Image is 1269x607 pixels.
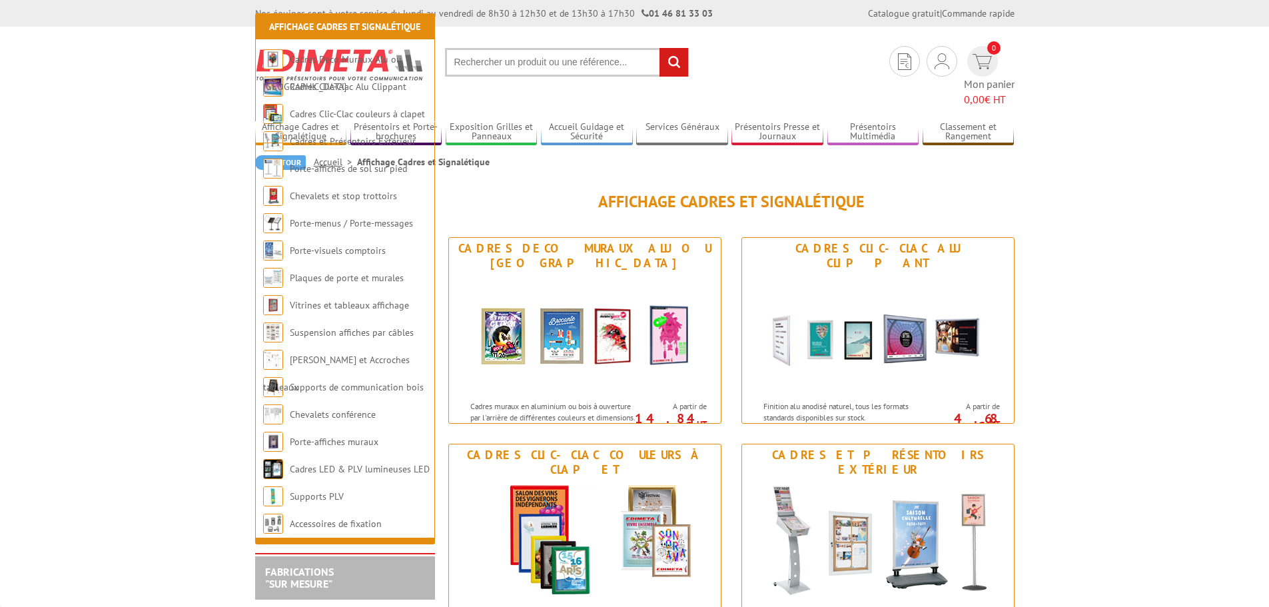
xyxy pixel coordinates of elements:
[964,92,1015,107] span: € HT
[263,186,283,206] img: Chevalets et stop trottoirs
[462,274,708,394] img: Cadres Deco Muraux Alu ou Bois
[263,514,283,534] img: Accessoires de fixation
[255,121,347,143] a: Affichage Cadres et Signalétique
[868,7,1015,20] div: |
[263,159,283,179] img: Porte-affiches de sol sur pied
[263,53,402,93] a: Cadres Deco Muraux Alu ou [GEOGRAPHIC_DATA]
[263,459,283,479] img: Cadres LED & PLV lumineuses LED
[541,121,633,143] a: Accueil Guidage et Sécurité
[290,436,378,448] a: Porte-affiches muraux
[745,448,1011,477] div: Cadres et Présentoirs Extérieur
[263,322,283,342] img: Suspension affiches par câbles
[868,7,940,19] a: Catalogue gratuit
[990,418,1000,430] sup: HT
[263,213,283,233] img: Porte-menus / Porte-messages
[964,93,985,106] span: 0,00
[731,121,823,143] a: Présentoirs Presse et Journaux
[639,401,707,412] span: A partir de
[763,400,929,423] p: Finition alu anodisé naturel, tous les formats standards disponibles sur stock.
[263,268,283,288] img: Plaques de porte et murales
[925,414,1000,430] p: 4.68 €
[923,121,1015,143] a: Classement et Rangement
[263,241,283,261] img: Porte-visuels comptoirs
[269,21,420,33] a: Affichage Cadres et Signalétique
[290,217,413,229] a: Porte-menus / Porte-messages
[290,326,414,338] a: Suspension affiches par câbles
[827,121,919,143] a: Présentoirs Multimédia
[741,237,1015,424] a: Cadres Clic-Clac Alu Clippant Cadres Clic-Clac Alu Clippant Finition alu anodisé naturel, tous le...
[964,77,1015,107] span: Mon panier
[452,241,717,271] div: Cadres Deco Muraux Alu ou [GEOGRAPHIC_DATA]
[290,408,376,420] a: Chevalets conférence
[470,400,635,446] p: Cadres muraux en aluminium ou bois à ouverture par l'arrière de différentes couleurs et dimension...
[462,480,708,600] img: Cadres Clic-Clac couleurs à clapet
[263,104,283,124] img: Cadres Clic-Clac couleurs à clapet
[898,53,911,70] img: devis rapide
[448,237,721,424] a: Cadres Deco Muraux Alu ou [GEOGRAPHIC_DATA] Cadres Deco Muraux Alu ou Bois Cadres muraux en alumi...
[263,49,283,69] img: Cadres Deco Muraux Alu ou Bois
[263,432,283,452] img: Porte-affiches muraux
[263,295,283,315] img: Vitrines et tableaux affichage
[942,7,1015,19] a: Commande rapide
[290,299,409,311] a: Vitrines et tableaux affichage
[745,241,1011,271] div: Cadres Clic-Clac Alu Clippant
[632,414,707,430] p: 14.84 €
[263,354,410,393] a: [PERSON_NAME] et Accroches tableaux
[290,163,407,175] a: Porte-affiches de sol sur pied
[659,48,688,77] input: rechercher
[290,490,344,502] a: Supports PLV
[290,518,382,530] a: Accessoires de fixation
[263,404,283,424] img: Chevalets conférence
[987,41,1001,55] span: 0
[290,381,424,393] a: Supports de communication bois
[263,486,283,506] img: Supports PLV
[697,418,707,430] sup: HT
[290,272,404,284] a: Plaques de porte et murales
[641,7,713,19] strong: 01 46 81 33 03
[290,190,397,202] a: Chevalets et stop trottoirs
[755,480,1001,600] img: Cadres et Présentoirs Extérieur
[265,565,334,590] a: FABRICATIONS"Sur Mesure"
[350,121,442,143] a: Présentoirs et Porte-brochures
[755,274,1001,394] img: Cadres Clic-Clac Alu Clippant
[932,401,1000,412] span: A partir de
[636,121,728,143] a: Services Généraux
[452,448,717,477] div: Cadres Clic-Clac couleurs à clapet
[290,245,386,257] a: Porte-visuels comptoirs
[964,46,1015,107] a: devis rapide 0 Mon panier 0,00€ HT
[445,48,689,77] input: Rechercher un produit ou une référence...
[935,53,949,69] img: devis rapide
[973,54,992,69] img: devis rapide
[290,108,425,120] a: Cadres Clic-Clac couleurs à clapet
[290,81,406,93] a: Cadres Clic-Clac Alu Clippant
[263,350,283,370] img: Cimaises et Accroches tableaux
[290,463,430,475] a: Cadres LED & PLV lumineuses LED
[448,193,1015,211] h1: Affichage Cadres et Signalétique
[446,121,538,143] a: Exposition Grilles et Panneaux
[255,7,713,20] div: Nos équipes sont à votre service du lundi au vendredi de 8h30 à 12h30 et de 13h30 à 17h30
